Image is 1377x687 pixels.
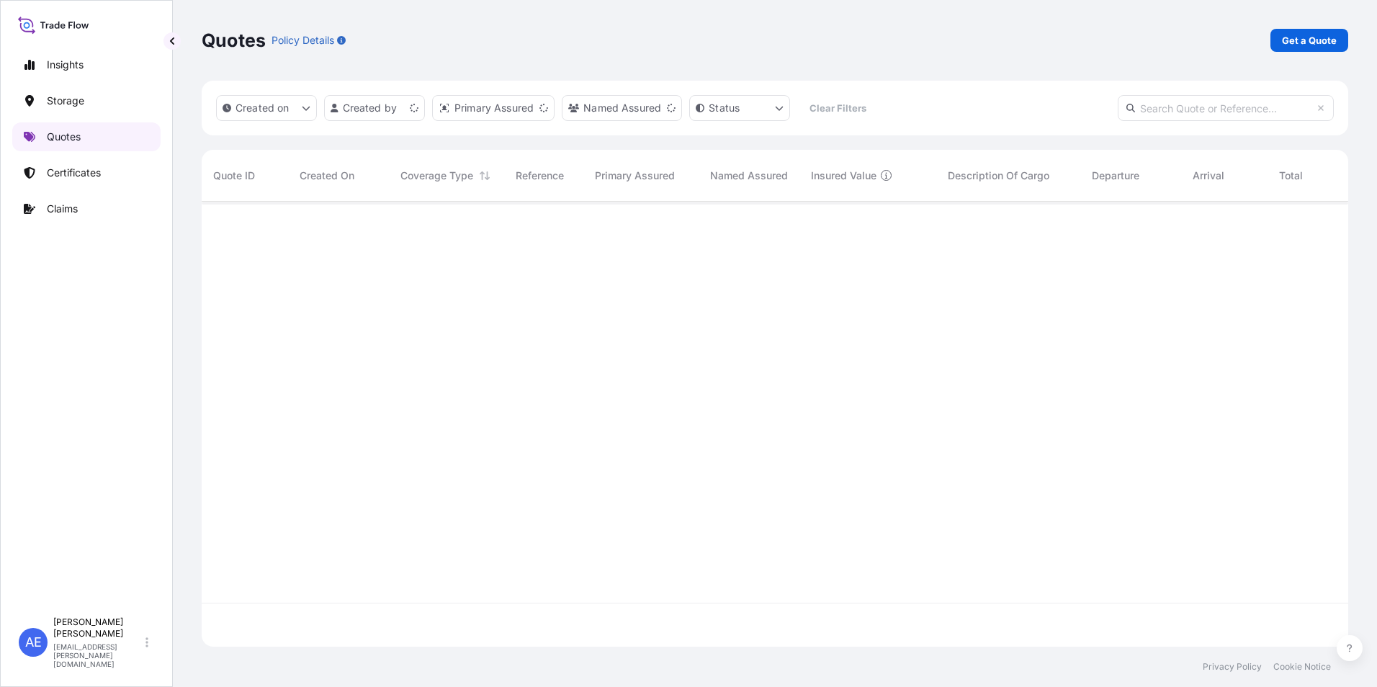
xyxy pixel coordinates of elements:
[1273,661,1331,673] a: Cookie Notice
[809,101,866,115] p: Clear Filters
[12,50,161,79] a: Insights
[343,101,398,115] p: Created by
[583,101,661,115] p: Named Assured
[12,122,161,151] a: Quotes
[1118,95,1334,121] input: Search Quote or Reference...
[1270,29,1348,52] a: Get a Quote
[709,101,740,115] p: Status
[236,101,290,115] p: Created on
[689,95,790,121] button: certificateStatus Filter options
[53,642,143,668] p: [EMAIL_ADDRESS][PERSON_NAME][DOMAIN_NAME]
[12,194,161,223] a: Claims
[300,169,354,183] span: Created On
[47,130,81,144] p: Quotes
[202,29,266,52] p: Quotes
[47,94,84,108] p: Storage
[948,169,1049,183] span: Description Of Cargo
[811,169,876,183] span: Insured Value
[516,169,564,183] span: Reference
[25,635,42,650] span: AE
[1193,169,1224,183] span: Arrival
[53,616,143,639] p: [PERSON_NAME] [PERSON_NAME]
[216,95,317,121] button: createdOn Filter options
[1092,169,1139,183] span: Departure
[710,169,788,183] span: Named Assured
[595,169,675,183] span: Primary Assured
[213,169,255,183] span: Quote ID
[454,101,534,115] p: Primary Assured
[432,95,555,121] button: distributor Filter options
[47,58,84,72] p: Insights
[1203,661,1262,673] a: Privacy Policy
[1279,169,1303,183] span: Total
[476,167,493,184] button: Sort
[272,33,334,48] p: Policy Details
[400,169,473,183] span: Coverage Type
[47,166,101,180] p: Certificates
[562,95,682,121] button: cargoOwner Filter options
[1282,33,1337,48] p: Get a Quote
[47,202,78,216] p: Claims
[797,96,878,120] button: Clear Filters
[12,158,161,187] a: Certificates
[12,86,161,115] a: Storage
[324,95,425,121] button: createdBy Filter options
